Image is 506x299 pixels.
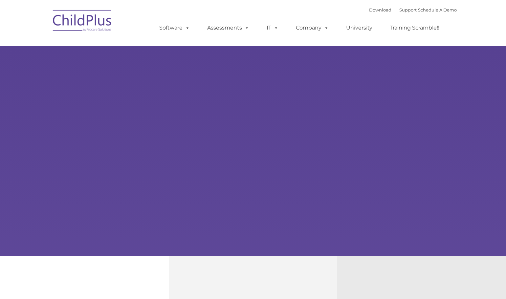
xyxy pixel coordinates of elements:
[399,7,417,12] a: Support
[369,7,391,12] a: Download
[418,7,457,12] a: Schedule A Demo
[289,21,335,34] a: Company
[201,21,256,34] a: Assessments
[340,21,379,34] a: University
[260,21,285,34] a: IT
[50,5,115,38] img: ChildPlus by Procare Solutions
[383,21,446,34] a: Training Scramble!!
[369,7,457,12] font: |
[153,21,196,34] a: Software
